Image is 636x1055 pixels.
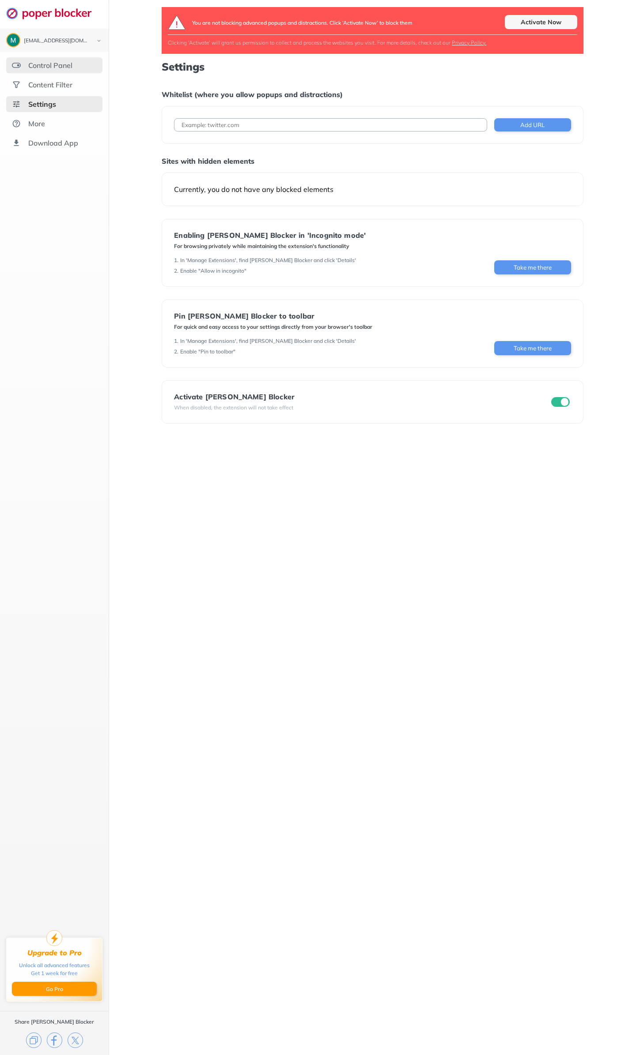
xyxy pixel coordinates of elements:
[168,15,186,30] img: logo
[174,348,178,355] div: 2 .
[12,100,21,109] img: settings-selected.svg
[31,969,78,977] div: Get 1 week for free
[28,119,45,128] div: More
[19,961,90,969] div: Unlock all advanced features
[162,61,583,72] h1: Settings
[180,267,246,274] div: Enable "Allow in incognito"
[46,930,62,946] img: upgrade-to-pro.svg
[174,257,178,264] div: 1 .
[174,338,178,345] div: 1 .
[12,80,21,89] img: social.svg
[494,260,571,274] button: Take me there
[174,267,178,274] div: 2 .
[162,90,583,99] div: Whitelist (where you allow popups and distractions)
[180,338,356,345] div: In 'Manage Extensions', find [PERSON_NAME] Blocker and click 'Details'
[28,100,56,109] div: Settings
[174,404,295,411] div: When disabled, the extension will not take effect
[26,1032,42,1048] img: copy.svg
[12,139,21,147] img: download-app.svg
[494,341,571,355] button: Take me there
[15,1018,94,1025] div: Share [PERSON_NAME] Blocker
[174,393,295,401] div: Activate [PERSON_NAME] Blocker
[162,157,583,165] div: Sites with hidden elements
[28,139,78,147] div: Download App
[505,15,577,29] div: Activate Now
[168,39,577,46] div: Clicking ‘Activate’ will grant us permission to collect and process the websites you visit. For m...
[452,39,486,46] a: Privacy Policy.
[174,243,366,250] div: For browsing privately while maintaining the extension's functionality
[7,34,19,46] img: ACg8ocIGoAO6XvX5eJ9rXcqS8Mr5yWmUH_Ul-7oKpPWXo5MTSdsvtw=s96-c
[174,312,372,320] div: Pin [PERSON_NAME] Blocker to toolbar
[28,61,72,70] div: Control Panel
[174,231,366,239] div: Enabling [PERSON_NAME] Blocker in 'Incognito mode'
[174,323,372,330] div: For quick and easy access to your settings directly from your browser's toolbar
[180,257,356,264] div: In 'Manage Extensions', find [PERSON_NAME] Blocker and click 'Details'
[180,348,235,355] div: Enable "Pin to toolbar"
[12,982,97,996] button: Go Pro
[94,36,104,45] img: chevron-bottom-black.svg
[192,15,413,30] div: You are not blocking advanced popups and distractions. Click ‘Activate Now’ to block them
[12,61,21,70] img: features.svg
[494,118,571,131] button: Add URL
[28,80,72,89] div: Content Filter
[27,949,82,957] div: Upgrade to Pro
[24,38,89,44] div: changarang101@gmail.com
[12,119,21,128] img: about.svg
[174,118,487,131] input: Example: twitter.com
[47,1032,62,1048] img: facebook.svg
[6,7,101,19] img: logo-webpage.svg
[68,1032,83,1048] img: x.svg
[174,185,571,194] div: Currently, you do not have any blocked elements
